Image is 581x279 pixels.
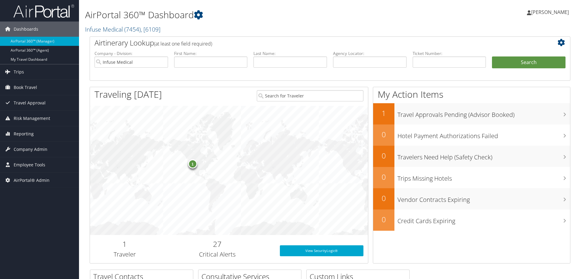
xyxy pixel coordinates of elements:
[188,159,197,168] div: 1
[141,25,160,33] span: , [ 6109 ]
[14,142,47,157] span: Company Admin
[14,173,50,188] span: AirPortal® Admin
[95,88,162,101] h1: Traveling [DATE]
[492,56,566,69] button: Search
[373,88,570,101] h1: My Action Items
[373,103,570,124] a: 1Travel Approvals Pending (Advisor Booked)
[154,40,212,47] span: (at least one field required)
[257,90,363,101] input: Search for Traveler
[14,80,37,95] span: Book Travel
[373,124,570,146] a: 0Hotel Payment Authorizations Failed
[527,3,575,21] a: [PERSON_NAME]
[397,150,570,162] h3: Travelers Need Help (Safety Check)
[333,50,407,56] label: Agency Locator:
[14,22,38,37] span: Dashboards
[531,9,569,15] span: [PERSON_NAME]
[124,25,141,33] span: ( 7454 )
[85,9,412,21] h1: AirPortal 360™ Dashboard
[373,193,394,203] h2: 0
[397,214,570,225] h3: Credit Cards Expiring
[373,214,394,225] h2: 0
[95,250,155,259] h3: Traveler
[373,146,570,167] a: 0Travelers Need Help (Safety Check)
[397,171,570,183] h3: Trips Missing Hotels
[280,245,363,256] a: View SecurityLogic®
[373,129,394,140] h2: 0
[373,188,570,209] a: 0Vendor Contracts Expiring
[95,38,525,48] h2: Airtinerary Lookup
[373,167,570,188] a: 0Trips Missing Hotels
[373,209,570,231] a: 0Credit Cards Expiring
[95,50,168,56] label: Company - Division:
[14,157,45,172] span: Employee Tools
[174,50,248,56] label: First Name:
[373,151,394,161] h2: 0
[164,239,271,249] h2: 27
[14,64,24,80] span: Trips
[373,172,394,182] h2: 0
[413,50,486,56] label: Ticket Number:
[253,50,327,56] label: Last Name:
[13,4,74,18] img: airportal-logo.png
[397,107,570,119] h3: Travel Approvals Pending (Advisor Booked)
[397,129,570,140] h3: Hotel Payment Authorizations Failed
[14,95,46,111] span: Travel Approval
[14,126,34,141] span: Reporting
[164,250,271,259] h3: Critical Alerts
[373,108,394,118] h2: 1
[397,192,570,204] h3: Vendor Contracts Expiring
[85,25,160,33] a: Infuse Medical
[95,239,155,249] h2: 1
[14,111,50,126] span: Risk Management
